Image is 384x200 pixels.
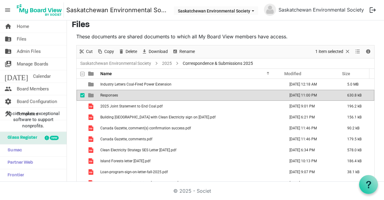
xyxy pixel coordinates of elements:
[283,177,341,188] td: May 21, 2025 4:33 PM column header Modified
[77,177,85,188] td: checkbox
[17,45,41,58] span: Admin Files
[100,104,163,108] span: 2025 Joint Statement to End Coal.pdf
[100,115,216,119] span: Building [GEOGRAPHIC_DATA] with Clean Electricity sign on [DATE].pdf
[5,70,28,82] span: [DATE]
[283,79,341,90] td: March 28, 2025 12:18 AM column header Modified
[125,48,138,55] span: Delete
[17,58,48,70] span: Manage Boards
[99,134,283,145] td: Canada Gazette, comments.pdf is template cell column header Name
[174,6,258,15] button: Saskatchewan Environmental Society dropdownbutton
[116,45,139,58] div: Delete
[66,4,168,16] a: Saskatchewan Environmental Society
[77,79,85,90] td: checkbox
[99,112,283,123] td: Building Canada with Clean Electricity sign on June 2025.pdf is template cell column header Name
[85,156,99,167] td: is template cell column header type
[182,60,254,67] span: Correspondence & Submissions 2025
[283,167,341,177] td: August 19, 2025 9:07 PM column header Modified
[5,169,24,181] span: Frontier
[5,83,12,95] span: people
[104,48,115,55] span: Copy
[99,90,283,101] td: Responses is template cell column header Name
[72,20,379,30] h3: Files
[77,123,85,134] td: checkbox
[283,90,341,101] td: April 22, 2025 11:00 PM column header Modified
[5,33,12,45] span: folder_shared
[17,20,29,33] span: Home
[99,79,283,90] td: Industry Letters Coal-Fired Power Extension is template cell column header Name
[276,4,366,16] a: Saskatchewan Environmental Society
[161,60,173,67] a: 2025
[100,181,207,185] span: Nuclear Energy Prime Minister [PERSON_NAME]-Sign on letter.pdf
[17,83,49,95] span: Board Members
[341,134,374,145] td: 179.5 kB is template cell column header Size
[85,90,99,101] td: is template cell column header type
[96,48,115,55] button: Copy
[99,167,283,177] td: Loan-program-sign-on-letter-fall-2025.pdf is template cell column header Name
[5,20,12,33] span: home
[85,145,99,156] td: is template cell column header type
[77,90,85,101] td: checkbox
[264,4,276,16] img: no-profile-picture.svg
[5,157,33,169] span: Partner Web
[341,112,374,123] td: 156.1 kB is template cell column header Size
[341,90,374,101] td: 630.8 kB is template cell column header Size
[341,167,374,177] td: 38.1 kB is template cell column header Size
[5,95,12,107] span: settings
[77,156,85,167] td: checkbox
[100,170,168,174] span: Loan-program-sign-on-letter-fall-2025.pdf
[78,48,94,55] button: Cut
[283,134,341,145] td: January 30, 2025 11:46 PM column header Modified
[77,134,85,145] td: checkbox
[85,167,99,177] td: is template cell column header type
[5,144,22,156] span: Sumac
[50,136,59,140] div: new
[5,45,12,58] span: folder_shared
[283,145,341,156] td: March 05, 2025 6:34 PM column header Modified
[140,48,169,55] button: Download
[33,70,51,82] span: Calendar
[100,159,150,163] span: Island Forests letter [DATE].pdf
[315,48,344,55] span: 1 item selected
[341,101,374,112] td: 196.2 kB is template cell column header Size
[85,134,99,145] td: is template cell column header type
[5,132,37,144] span: Glass Register
[341,79,374,90] td: 5.0 MB is template cell column header Size
[179,48,195,55] span: Rename
[313,45,353,58] div: Clear selection
[99,145,283,156] td: Clean Electricity Strategy SES Letter Feb 2025.pdf is template cell column header Name
[85,79,99,90] td: is template cell column header type
[100,82,171,86] span: Industry Letters Coal-Fired Power Extension
[283,101,341,112] td: July 02, 2025 9:01 PM column header Modified
[100,137,152,141] span: Canada Gazette, comments.pdf
[15,2,64,18] img: My Board View Logo
[99,101,283,112] td: 2025 Joint Statement to End Coal.pdf is template cell column header Name
[77,167,85,177] td: checkbox
[354,48,361,55] button: View dropdownbutton
[341,123,374,134] td: 90.2 kB is template cell column header Size
[77,101,85,112] td: checkbox
[363,45,373,58] div: Details
[283,156,341,167] td: April 10, 2025 10:13 PM column header Modified
[15,2,66,18] a: My Board View Logo
[100,126,191,130] span: Canada Gazette, comment(s) confirmation success.pdf
[77,112,85,123] td: checkbox
[117,48,138,55] button: Delete
[171,48,196,55] button: Rename
[100,93,118,97] span: Responses
[85,48,93,55] span: Cut
[364,48,372,55] button: Details
[100,148,176,152] span: Clean Electricity Strategy SES Letter [DATE].pdf
[2,4,13,16] span: menu
[341,156,374,167] td: 186.4 kB is template cell column header Size
[283,123,341,134] td: January 30, 2025 11:46 PM column header Modified
[17,95,57,107] span: Board Configuration
[85,112,99,123] td: is template cell column header type
[342,71,350,76] span: Size
[366,4,379,16] button: logout
[76,33,375,40] p: These documents are shared documents to which all My Board View members have access.
[170,45,197,58] div: Rename
[314,48,352,55] button: Selection
[284,71,301,76] span: Modified
[3,111,64,129] span: Societ makes exceptional software to support nonprofits.
[173,188,211,194] a: © 2025 - Societ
